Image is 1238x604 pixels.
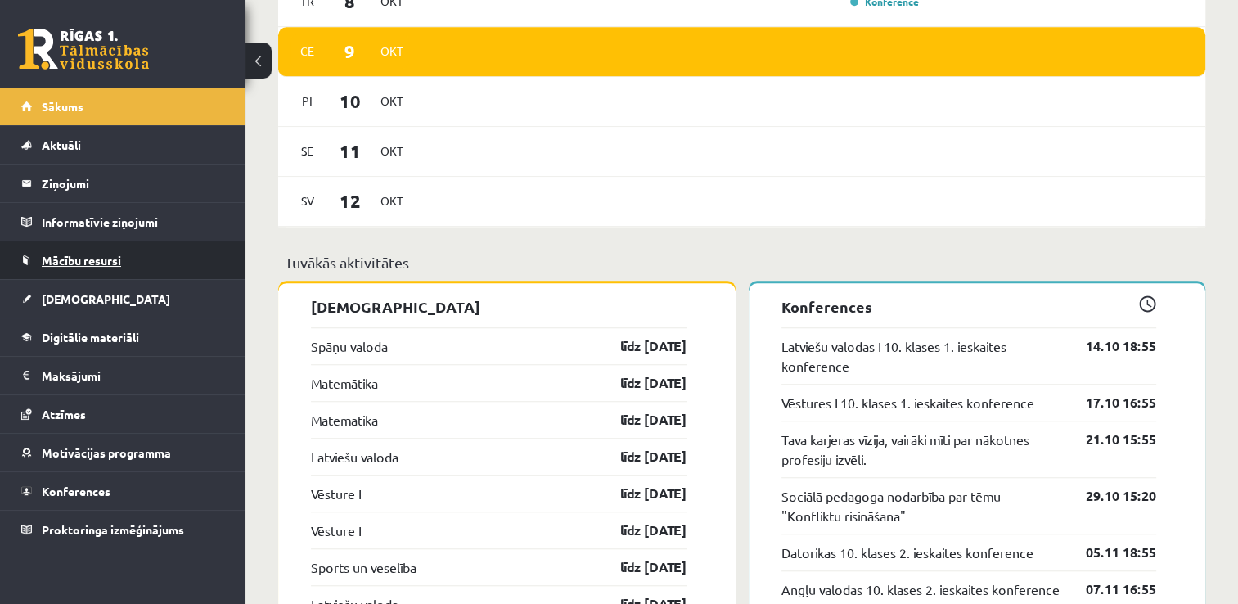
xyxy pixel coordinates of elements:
[781,336,1062,376] a: Latviešu valodas I 10. klases 1. ieskaites konference
[21,318,225,356] a: Digitālie materiāli
[1061,543,1156,562] a: 05.11 18:55
[21,511,225,548] a: Proktoringa izmēģinājums
[311,557,416,577] a: Sports un veselība
[285,251,1199,273] p: Tuvākās aktivitātes
[781,486,1062,525] a: Sociālā pedagoga nodarbība par tēmu "Konfliktu risināšana"
[1061,486,1156,506] a: 29.10 15:20
[42,99,83,114] span: Sākums
[325,187,376,214] span: 12
[1061,393,1156,412] a: 17.10 16:55
[42,407,86,421] span: Atzīmes
[290,38,325,64] span: Ce
[1061,336,1156,356] a: 14.10 18:55
[375,138,409,164] span: Okt
[311,521,361,540] a: Vēsture I
[1061,579,1156,599] a: 07.11 16:55
[375,188,409,214] span: Okt
[21,434,225,471] a: Motivācijas programma
[592,373,687,393] a: līdz [DATE]
[592,484,687,503] a: līdz [DATE]
[592,521,687,540] a: līdz [DATE]
[325,38,376,65] span: 9
[592,410,687,430] a: līdz [DATE]
[311,410,378,430] a: Matemātika
[42,330,139,345] span: Digitālie materiāli
[311,336,388,356] a: Spāņu valoda
[311,373,378,393] a: Matemātika
[1061,430,1156,449] a: 21.10 15:55
[592,336,687,356] a: līdz [DATE]
[325,88,376,115] span: 10
[592,557,687,577] a: līdz [DATE]
[21,280,225,318] a: [DEMOGRAPHIC_DATA]
[42,165,225,202] legend: Ziņojumi
[290,88,325,114] span: Pi
[21,165,225,202] a: Ziņojumi
[21,357,225,394] a: Maksājumi
[18,29,149,70] a: Rīgas 1. Tālmācības vidusskola
[42,203,225,241] legend: Informatīvie ziņojumi
[781,543,1033,562] a: Datorikas 10. klases 2. ieskaites konference
[21,126,225,164] a: Aktuāli
[21,472,225,510] a: Konferences
[21,203,225,241] a: Informatīvie ziņojumi
[311,484,361,503] a: Vēsture I
[290,138,325,164] span: Se
[592,447,687,467] a: līdz [DATE]
[42,522,184,537] span: Proktoringa izmēģinājums
[781,579,1060,599] a: Angļu valodas 10. klases 2. ieskaites konference
[781,295,1157,318] p: Konferences
[42,357,225,394] legend: Maksājumi
[781,393,1034,412] a: Vēstures I 10. klases 1. ieskaites konference
[42,137,81,152] span: Aktuāli
[325,137,376,165] span: 11
[21,241,225,279] a: Mācību resursi
[42,253,121,268] span: Mācību resursi
[42,484,110,498] span: Konferences
[311,295,687,318] p: [DEMOGRAPHIC_DATA]
[311,447,398,467] a: Latviešu valoda
[42,445,171,460] span: Motivācijas programma
[375,88,409,114] span: Okt
[42,291,170,306] span: [DEMOGRAPHIC_DATA]
[21,88,225,125] a: Sākums
[781,430,1062,469] a: Tava karjeras vīzija, vairāki mīti par nākotnes profesiju izvēli.
[290,188,325,214] span: Sv
[21,395,225,433] a: Atzīmes
[375,38,409,64] span: Okt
